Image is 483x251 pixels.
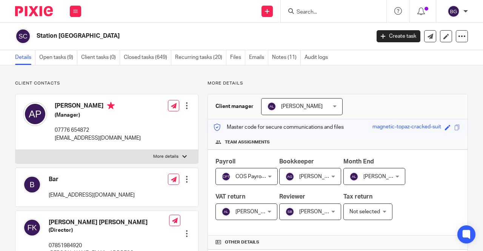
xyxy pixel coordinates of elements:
[55,126,141,134] p: 07776 654872
[225,139,270,145] span: Team assignments
[343,159,374,165] span: Month End
[225,239,259,245] span: Other details
[279,159,314,165] span: Bookkeeper
[15,80,198,86] p: Client contacts
[124,50,171,65] a: Closed tasks (649)
[363,174,405,179] span: [PERSON_NAME]
[299,209,341,214] span: [PERSON_NAME]
[15,28,31,44] img: svg%3E
[49,226,169,234] h5: (Director)
[49,191,135,199] p: [EMAIL_ADDRESS][DOMAIN_NAME]
[153,154,178,160] p: More details
[15,6,53,16] img: Pixie
[279,194,305,200] span: Reviewer
[222,207,231,216] img: svg%3E
[305,50,332,65] a: Audit logs
[49,176,135,183] h4: Bar
[343,194,372,200] span: Tax return
[107,102,115,109] i: Primary
[55,102,141,111] h4: [PERSON_NAME]
[39,50,77,65] a: Open tasks (9)
[23,219,41,237] img: svg%3E
[235,174,277,179] span: COS Payroll Team
[81,50,120,65] a: Client tasks (0)
[215,159,235,165] span: Payroll
[230,50,245,65] a: Files
[372,123,441,132] div: magnetic-topaz-cracked-suit
[175,50,226,65] a: Recurring tasks (20)
[249,50,268,65] a: Emails
[349,209,380,214] span: Not selected
[235,209,277,214] span: [PERSON_NAME]
[215,103,254,110] h3: Client manager
[222,172,231,181] img: svg%3E
[49,242,169,249] p: 07851984920
[208,80,468,86] p: More details
[23,176,41,194] img: svg%3E
[267,102,276,111] img: svg%3E
[37,32,300,40] h2: Station [GEOGRAPHIC_DATA]
[296,9,364,16] input: Search
[214,123,344,131] p: Master code for secure communications and files
[23,102,47,126] img: svg%3E
[281,104,323,109] span: [PERSON_NAME]
[285,207,294,216] img: svg%3E
[377,30,420,42] a: Create task
[215,194,245,200] span: VAT return
[299,174,341,179] span: [PERSON_NAME]
[55,134,141,142] p: [EMAIL_ADDRESS][DOMAIN_NAME]
[349,172,358,181] img: svg%3E
[55,111,141,119] h5: (Manager)
[49,219,169,226] h4: [PERSON_NAME] [PERSON_NAME]
[15,50,35,65] a: Details
[285,172,294,181] img: svg%3E
[448,5,460,17] img: svg%3E
[272,50,301,65] a: Notes (11)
